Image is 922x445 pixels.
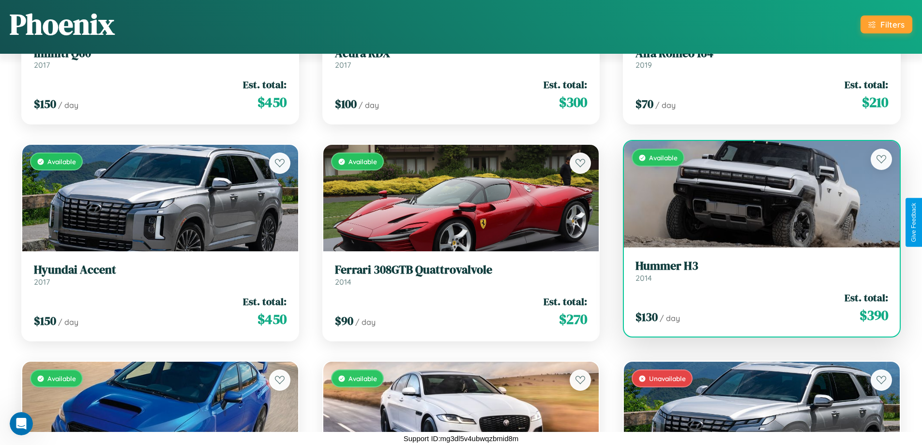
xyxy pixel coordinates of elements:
[348,157,377,166] span: Available
[34,313,56,329] span: $ 150
[257,92,287,112] span: $ 450
[655,100,676,110] span: / day
[359,100,379,110] span: / day
[335,313,353,329] span: $ 90
[635,96,653,112] span: $ 70
[544,294,587,308] span: Est. total:
[861,15,912,33] button: Filters
[34,96,56,112] span: $ 150
[34,277,50,287] span: 2017
[649,153,678,162] span: Available
[58,317,78,327] span: / day
[58,100,78,110] span: / day
[635,60,652,70] span: 2019
[635,309,658,325] span: $ 130
[635,46,888,70] a: Alfa Romeo 1642019
[10,4,115,44] h1: Phoenix
[635,259,888,273] h3: Hummer H3
[845,291,888,305] span: Est. total:
[845,77,888,92] span: Est. total:
[335,46,588,70] a: Acura RDX2017
[335,277,351,287] span: 2014
[649,374,686,383] span: Unavailable
[34,263,287,287] a: Hyundai Accent2017
[10,412,33,435] iframe: Intercom live chat
[34,263,287,277] h3: Hyundai Accent
[660,313,680,323] span: / day
[335,60,351,70] span: 2017
[635,259,888,283] a: Hummer H32014
[880,19,905,30] div: Filters
[243,77,287,92] span: Est. total:
[34,46,287,70] a: Infiniti Q602017
[559,309,587,329] span: $ 270
[335,263,588,277] h3: Ferrari 308GTB Quattrovalvole
[860,306,888,325] span: $ 390
[243,294,287,308] span: Est. total:
[47,157,76,166] span: Available
[404,432,519,445] p: Support ID: mg3dl5v4ubwqzbmid8m
[348,374,377,383] span: Available
[862,92,888,112] span: $ 210
[544,77,587,92] span: Est. total:
[355,317,376,327] span: / day
[257,309,287,329] span: $ 450
[910,203,917,242] div: Give Feedback
[559,92,587,112] span: $ 300
[47,374,76,383] span: Available
[335,263,588,287] a: Ferrari 308GTB Quattrovalvole2014
[34,60,50,70] span: 2017
[635,273,652,283] span: 2014
[335,96,357,112] span: $ 100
